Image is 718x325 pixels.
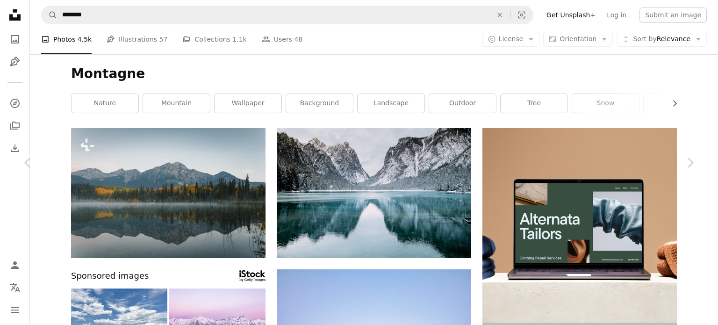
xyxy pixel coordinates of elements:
button: License [482,32,540,47]
a: body of water and snow-covered mountains during daytime [277,188,471,197]
a: Log in / Sign up [6,256,24,274]
a: landscape [358,94,424,113]
button: Menu [6,301,24,319]
a: lake [644,94,711,113]
span: 57 [159,34,168,44]
h1: Montagne [71,65,677,82]
a: snow [572,94,639,113]
a: Illustrations 57 [107,24,167,54]
button: Language [6,278,24,297]
a: Users 48 [262,24,303,54]
a: Collections [6,116,24,135]
span: 48 [294,34,302,44]
a: outdoor [429,94,496,113]
button: Search Unsplash [42,6,57,24]
button: Sort byRelevance [617,32,707,47]
button: Clear [489,6,510,24]
button: scroll list to the right [666,94,677,113]
a: wallpaper [215,94,281,113]
button: Orientation [543,32,613,47]
a: Collections 1.1k [182,24,246,54]
a: tree [501,94,567,113]
a: Explore [6,94,24,113]
span: Relevance [633,35,690,44]
button: Visual search [510,6,533,24]
img: a lake surrounded by trees with mountains in the background [71,128,266,258]
a: a lake surrounded by trees with mountains in the background [71,188,266,197]
span: 1.1k [232,34,246,44]
a: nature [72,94,138,113]
span: Sort by [633,35,656,43]
a: background [286,94,353,113]
span: Orientation [560,35,596,43]
a: Photos [6,30,24,49]
a: Get Unsplash+ [541,7,601,22]
button: Submit an image [639,7,707,22]
a: Next [662,118,718,208]
span: Sponsored images [71,269,149,283]
a: mountain [143,94,210,113]
a: Log in [601,7,632,22]
a: Illustrations [6,52,24,71]
img: body of water and snow-covered mountains during daytime [277,128,471,258]
form: Find visuals sitewide [41,6,533,24]
img: file-1707885205802-88dd96a21c72image [482,128,677,323]
span: License [499,35,524,43]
